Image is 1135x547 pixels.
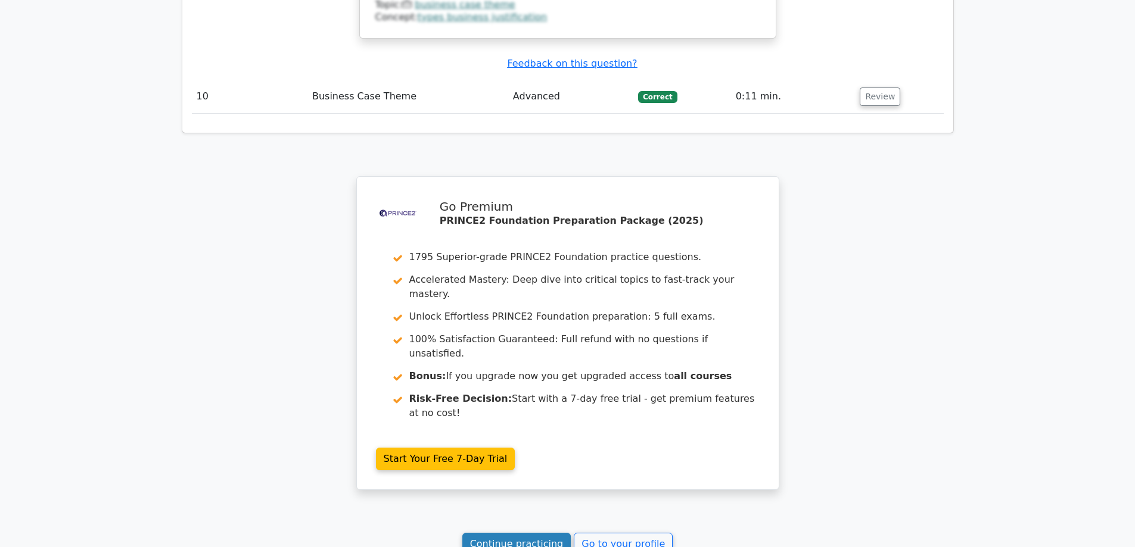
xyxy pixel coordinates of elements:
[418,11,547,23] a: types business justification
[192,80,307,114] td: 10
[638,91,677,103] span: Correct
[508,80,633,114] td: Advanced
[375,11,760,24] div: Concept:
[860,87,900,106] button: Review
[731,80,856,114] td: 0:11 min.
[307,80,508,114] td: Business Case Theme
[507,58,637,69] a: Feedback on this question?
[376,448,515,470] a: Start Your Free 7-Day Trial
